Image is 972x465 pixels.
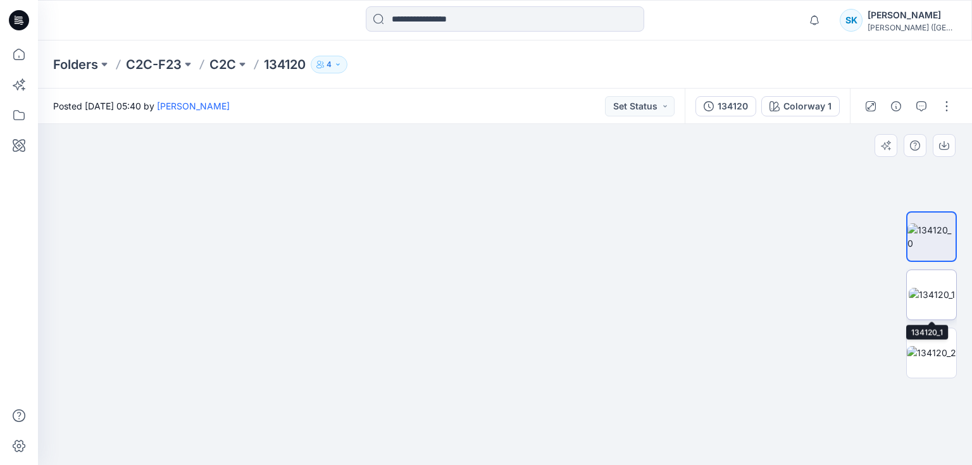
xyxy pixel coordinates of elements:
img: 134120_2 [907,346,956,359]
p: 4 [327,58,332,71]
button: 134120 [695,96,756,116]
a: [PERSON_NAME] [157,101,230,111]
span: Posted [DATE] 05:40 by [53,99,230,113]
div: SK [840,9,863,32]
a: C2C-F23 [126,56,182,73]
div: Colorway 1 [783,99,832,113]
a: Folders [53,56,98,73]
div: [PERSON_NAME] [868,8,956,23]
img: 134120_1 [909,288,955,301]
button: Details [886,96,906,116]
div: 134120 [718,99,748,113]
div: [PERSON_NAME] ([GEOGRAPHIC_DATA]) Exp... [868,23,956,32]
button: Colorway 1 [761,96,840,116]
img: 134120_0 [907,223,956,250]
button: 4 [311,56,347,73]
p: 134120 [264,56,306,73]
a: C2C [209,56,236,73]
